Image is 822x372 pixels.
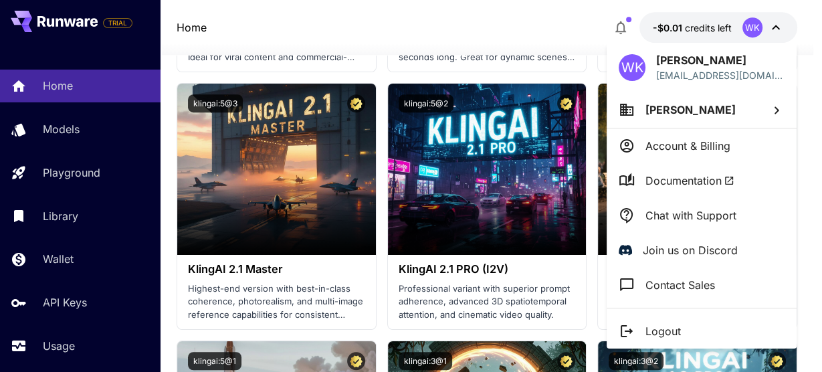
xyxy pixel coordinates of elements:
span: Documentation [645,173,734,189]
span: [PERSON_NAME] [645,103,736,116]
div: md@waqaskhalid8t8ltd.co.uk [656,68,785,82]
iframe: Chat Widget [755,308,822,372]
button: [PERSON_NAME] [607,92,797,128]
p: Join us on Discord [643,242,738,258]
p: Contact Sales [645,277,715,293]
p: Logout [645,323,681,339]
p: [EMAIL_ADDRESS][DOMAIN_NAME] [656,68,785,82]
p: Chat with Support [645,207,736,223]
p: [PERSON_NAME] [656,52,785,68]
p: Account & Billing [645,138,730,154]
div: WK [619,54,645,81]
